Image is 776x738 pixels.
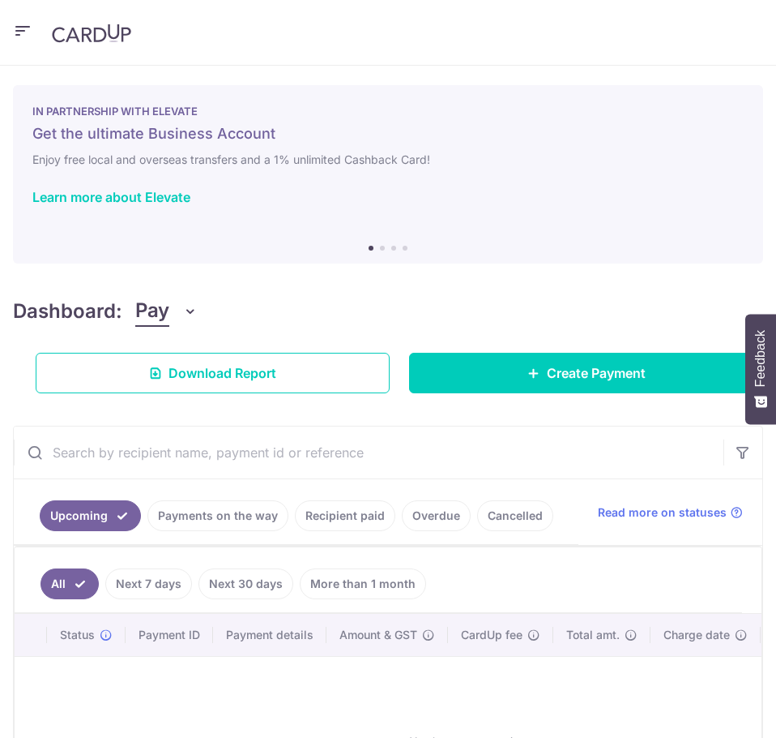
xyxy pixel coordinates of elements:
[339,627,417,643] span: Amount & GST
[147,500,288,531] a: Payments on the way
[213,614,326,656] th: Payment details
[598,504,727,521] span: Read more on statuses
[409,353,763,393] a: Create Payment
[402,500,471,531] a: Overdue
[40,500,141,531] a: Upcoming
[168,363,276,383] span: Download Report
[461,627,522,643] span: CardUp fee
[135,296,169,327] span: Pay
[547,363,646,383] span: Create Payment
[300,569,426,599] a: More than 1 month
[52,24,131,43] img: CardUp
[41,569,99,599] a: All
[598,504,743,521] a: Read more on statuses
[477,500,553,531] a: Cancelled
[60,627,95,643] span: Status
[13,297,122,326] h4: Dashboard:
[753,330,768,387] span: Feedback
[745,314,776,424] button: Feedback - Show survey
[135,296,198,327] button: Pay
[295,500,395,531] a: Recipient paid
[663,627,730,643] span: Charge date
[32,105,744,118] p: IN PARTNERSHIP WITH ELEVATE
[105,569,192,599] a: Next 7 days
[36,353,390,393] a: Download Report
[198,569,293,599] a: Next 30 days
[14,427,723,478] input: Search by recipient name, payment id or reference
[566,627,620,643] span: Total amt.
[32,150,744,169] h6: Enjoy free local and overseas transfers and a 1% unlimited Cashback Card!
[126,614,213,656] th: Payment ID
[32,124,744,144] h5: Get the ultimate Business Account
[32,189,190,205] a: Learn more about Elevate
